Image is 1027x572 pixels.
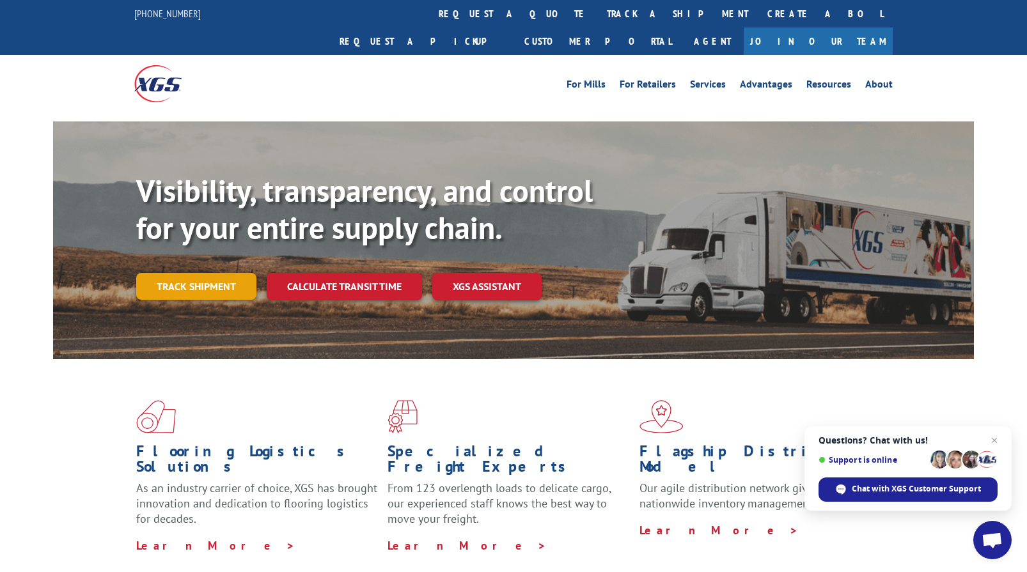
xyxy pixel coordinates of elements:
span: Questions? Chat with us! [819,435,998,445]
a: Request a pickup [330,27,515,55]
a: XGS ASSISTANT [432,273,542,300]
span: Chat with XGS Customer Support [819,477,998,502]
a: Customer Portal [515,27,681,55]
a: About [865,79,893,93]
a: Open chat [973,521,1012,559]
a: Resources [806,79,851,93]
span: As an industry carrier of choice, XGS has brought innovation and dedication to flooring logistics... [136,481,377,526]
h1: Flagship Distribution Model [639,444,881,481]
h1: Flooring Logistics Solutions [136,444,378,481]
img: xgs-icon-total-supply-chain-intelligence-red [136,400,176,433]
a: [PHONE_NUMBER] [134,7,201,20]
a: Calculate transit time [267,273,422,300]
a: For Mills [567,79,606,93]
a: Advantages [740,79,792,93]
a: For Retailers [620,79,676,93]
a: Learn More > [388,538,547,553]
img: xgs-icon-focused-on-flooring-red [388,400,418,433]
h1: Specialized Freight Experts [388,444,629,481]
a: Track shipment [136,273,256,300]
p: From 123 overlength loads to delicate cargo, our experienced staff knows the best way to move you... [388,481,629,537]
b: Visibility, transparency, and control for your entire supply chain. [136,171,593,247]
a: Learn More > [136,538,295,553]
a: Services [690,79,726,93]
a: Join Our Team [744,27,893,55]
img: xgs-icon-flagship-distribution-model-red [639,400,684,433]
a: Agent [681,27,744,55]
span: Support is online [819,455,926,465]
span: Chat with XGS Customer Support [852,483,981,495]
span: Our agile distribution network gives you nationwide inventory management on demand. [639,481,875,511]
a: Learn More > [639,523,799,537]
